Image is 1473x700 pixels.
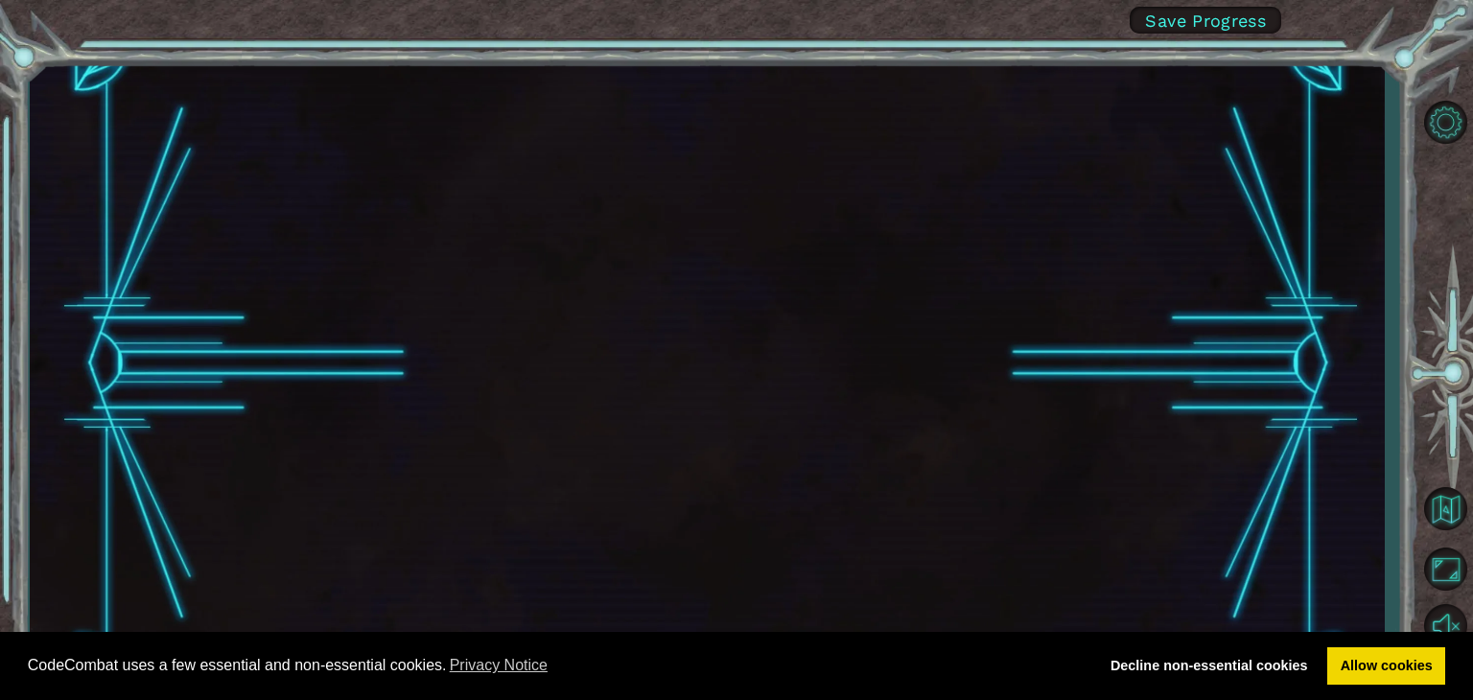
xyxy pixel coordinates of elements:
[1097,647,1321,686] a: deny cookies
[1145,11,1266,31] span: Save Progress
[1417,480,1473,536] button: Back to Map
[1417,600,1473,651] button: Unmute
[1417,478,1473,541] a: Back to Map
[1327,647,1445,686] a: allow cookies
[1417,97,1473,148] button: Level Options
[1417,544,1473,595] button: Maximize Browser
[447,651,551,680] a: learn more about cookies
[28,651,1083,680] span: CodeCombat uses a few essential and non-essential cookies.
[1130,7,1281,34] button: Save Progress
